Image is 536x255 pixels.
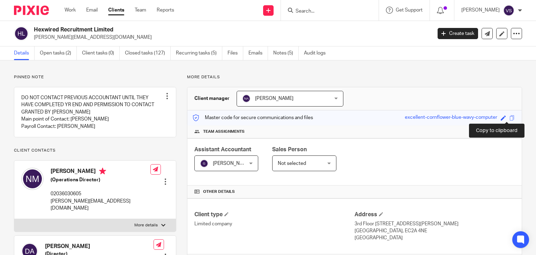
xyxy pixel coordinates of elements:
[355,227,515,234] p: [GEOGRAPHIC_DATA], EC2A 4NE
[14,46,35,60] a: Details
[200,159,208,168] img: svg%3E
[65,7,76,14] a: Work
[187,74,522,80] p: More details
[45,243,154,250] h4: [PERSON_NAME]
[194,95,230,102] h3: Client manager
[248,46,268,60] a: Emails
[194,211,355,218] h4: Client type
[176,46,222,60] a: Recurring tasks (5)
[355,220,515,227] p: 3rd Floor [STREET_ADDRESS][PERSON_NAME]
[51,198,150,212] p: [PERSON_NAME][EMAIL_ADDRESS][DOMAIN_NAME]
[396,8,423,13] span: Get Support
[242,94,251,103] img: svg%3E
[21,168,44,190] img: svg%3E
[34,26,349,34] h2: Hexwired Recruitment Limited
[14,6,49,15] img: Pixie
[34,34,427,41] p: [PERSON_NAME][EMAIL_ADDRESS][DOMAIN_NAME]
[194,147,251,152] span: Assistant Accountant
[194,220,355,227] p: Limited company
[461,7,500,14] p: [PERSON_NAME]
[213,161,251,166] span: [PERSON_NAME]
[304,46,331,60] a: Audit logs
[14,26,29,41] img: svg%3E
[135,7,146,14] a: Team
[51,176,150,183] h5: (Operations Director)
[157,7,174,14] a: Reports
[278,161,306,166] span: Not selected
[255,96,293,101] span: [PERSON_NAME]
[99,168,106,175] i: Primary
[125,46,171,60] a: Closed tasks (127)
[355,211,515,218] h4: Address
[228,46,243,60] a: Files
[203,129,245,134] span: Team assignments
[82,46,120,60] a: Client tasks (0)
[295,8,358,15] input: Search
[86,7,98,14] a: Email
[134,223,158,228] p: More details
[272,147,307,152] span: Sales Person
[14,148,176,153] p: Client contacts
[108,7,124,14] a: Clients
[203,189,235,195] span: Other details
[503,5,514,16] img: svg%3E
[355,234,515,241] p: [GEOGRAPHIC_DATA]
[40,46,77,60] a: Open tasks (2)
[273,46,299,60] a: Notes (5)
[14,74,176,80] p: Pinned note
[51,168,150,176] h4: [PERSON_NAME]
[193,114,313,121] p: Master code for secure communications and files
[51,190,150,197] p: 02036030605
[405,114,497,122] div: excellent-cornflower-blue-wavy-computer
[438,28,478,39] a: Create task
